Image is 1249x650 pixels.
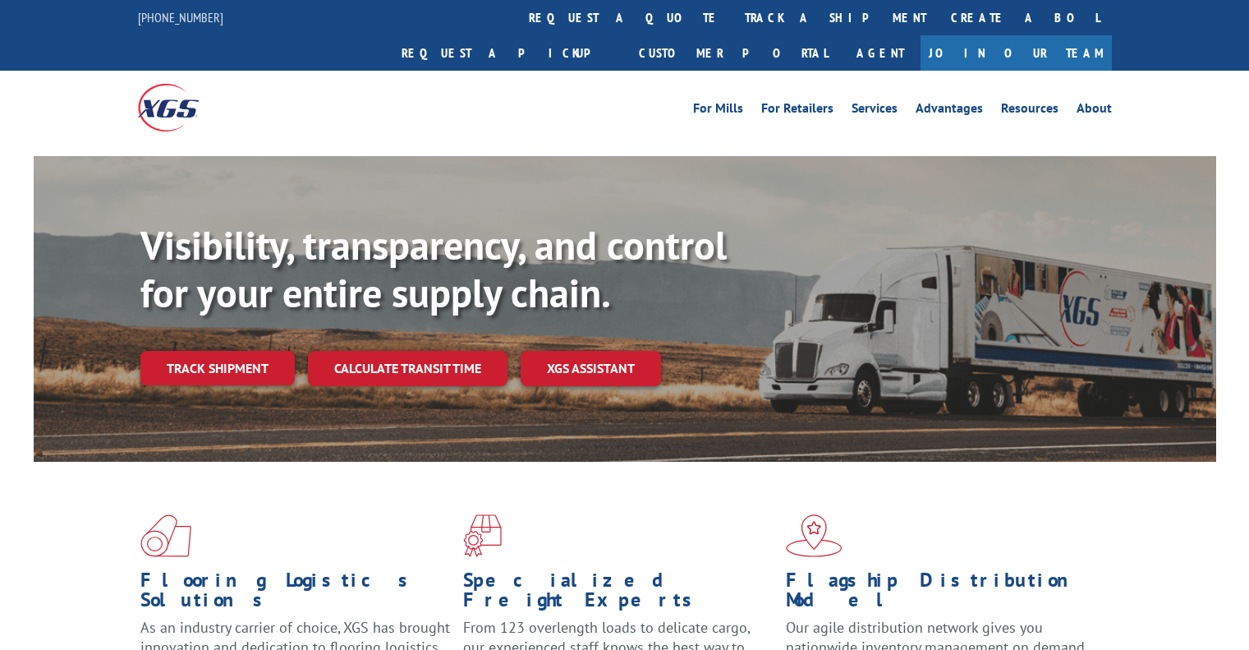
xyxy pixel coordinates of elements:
h1: Flooring Logistics Solutions [140,570,451,618]
img: xgs-icon-total-supply-chain-intelligence-red [140,514,191,557]
a: Track shipment [140,351,295,385]
a: [PHONE_NUMBER] [138,9,223,25]
h1: Specialized Freight Experts [463,570,774,618]
a: For Mills [693,102,743,120]
a: XGS ASSISTANT [521,351,661,386]
a: Request a pickup [389,35,627,71]
a: Agent [840,35,921,71]
a: About [1077,102,1112,120]
img: xgs-icon-focused-on-flooring-red [463,514,502,557]
h1: Flagship Distribution Model [786,570,1096,618]
a: Join Our Team [921,35,1112,71]
a: Advantages [916,102,983,120]
b: Visibility, transparency, and control for your entire supply chain. [140,219,727,318]
img: xgs-icon-flagship-distribution-model-red [786,514,843,557]
a: Services [852,102,898,120]
a: For Retailers [761,102,833,120]
a: Resources [1001,102,1058,120]
a: Customer Portal [627,35,840,71]
a: Calculate transit time [308,351,507,386]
